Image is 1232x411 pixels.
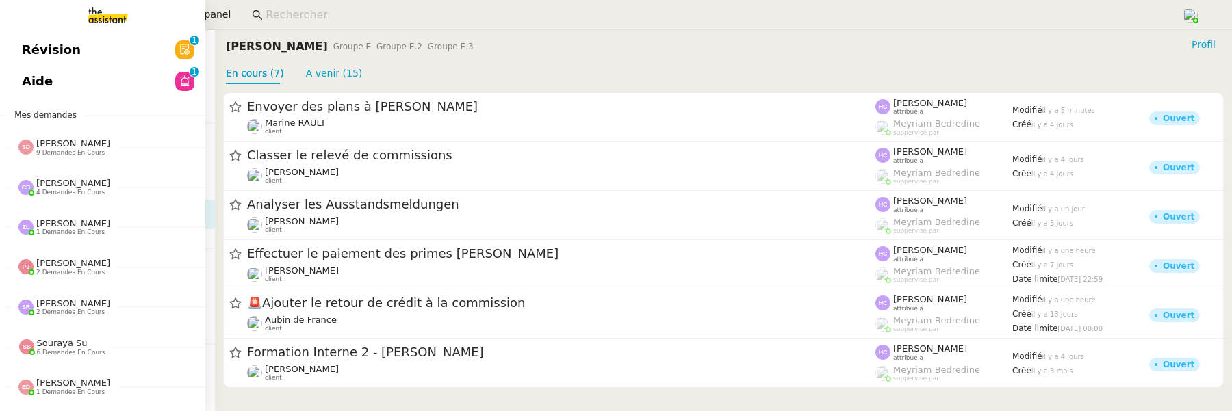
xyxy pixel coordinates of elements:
[1042,107,1095,115] span: il y a 5 minutes
[1192,38,1216,51] span: Profil
[1042,156,1084,163] span: il y a 4 jours
[36,388,105,396] span: 1 demandes en cours
[18,259,34,274] img: svg
[1012,260,1031,269] span: Créé
[247,150,875,162] span: Classer le relevé de commissions
[1012,218,1031,228] span: Créé
[893,245,967,255] span: [PERSON_NAME]
[875,120,890,135] img: users%2FaellJyylmXSg4jqeVbanehhyYJm1%2Favatar%2Fprofile-pic%20(4).png
[893,178,939,185] span: suppervisé par
[247,217,262,233] img: users%2Fa6PbEmLwvGXylUqKytRPpDpAx153%2Favatar%2Ffanny.png
[893,343,967,354] span: [PERSON_NAME]
[1042,353,1084,360] span: il y a 4 jours
[247,248,875,261] span: Effectuer le paiement des primes [PERSON_NAME]
[247,199,875,211] span: Analyser les Ausstandsmeldungen
[875,294,1012,312] app-user-label: attribué à
[1057,276,1103,283] span: [DATE] 22:59
[893,276,939,284] span: suppervisé par
[893,157,923,165] span: attribué à
[247,365,262,380] img: users%2Fa6PbEmLwvGXylUqKytRPpDpAx153%2Favatar%2Ffanny.png
[1012,120,1031,129] span: Créé
[247,119,262,134] img: users%2Fo4K84Ijfr6OOM0fa5Hz4riIOf4g2%2Favatar%2FChatGPT%20Image%201%20aou%CC%82t%202025%2C%2010_2...
[36,228,105,236] span: 1 demandes en cours
[893,354,923,362] span: attribué à
[875,345,890,360] img: svg
[428,42,474,51] span: Groupe E.3
[893,118,980,129] span: Meyriam Bedredine
[1012,323,1057,333] span: Date limite
[247,267,262,282] img: users%2Fa6PbEmLwvGXylUqKytRPpDpAx153%2Favatar%2Ffanny.png
[265,375,282,382] span: client
[893,217,980,227] span: Meyriam Bedredine
[265,364,339,374] span: [PERSON_NAME]
[1031,367,1073,375] span: il y a 3 mois
[36,269,105,276] span: 2 demandes en cours
[37,349,105,356] span: 6 demandes en cours
[875,315,1012,333] app-user-label: suppervisé par
[265,118,326,128] span: Marine RAULT
[1012,352,1042,361] span: Modifié
[1163,311,1194,319] div: Ouvert
[265,315,337,325] span: Aubin de France
[1031,220,1073,227] span: il y a 5 jours
[893,146,967,157] span: [PERSON_NAME]
[1012,106,1042,116] span: Modifié
[893,375,939,382] span: suppervisé par
[37,338,88,348] span: Souraya Su
[1031,261,1073,269] span: il y a 7 jours
[192,67,197,79] p: 1
[893,98,967,108] span: [PERSON_NAME]
[875,317,890,332] img: users%2FaellJyylmXSg4jqeVbanehhyYJm1%2Favatar%2Fprofile-pic%20(4).png
[875,217,1012,235] app-user-label: suppervisé par
[36,189,105,196] span: 4 demandes en cours
[247,297,875,310] span: Ajouter le retour de crédit à la commission
[19,339,34,354] img: svg
[376,42,422,51] span: Groupe E.2
[36,218,110,228] span: [PERSON_NAME]
[247,316,262,331] img: users%2FSclkIUIAuBOhhDrbgjtrSikBoD03%2Favatar%2F48cbc63d-a03d-4817-b5bf-7f7aeed5f2a9
[247,315,875,332] app-user-detailed-label: client
[265,326,282,333] span: client
[36,308,105,316] span: 2 demandes en cours
[893,364,980,375] span: Meyriam Bedredine
[247,364,875,382] app-user-detailed-label: client
[265,216,339,226] span: [PERSON_NAME]
[1031,170,1073,178] span: il y a 4 jours
[265,276,282,284] span: client
[893,326,939,333] span: suppervisé par
[1163,114,1194,122] div: Ouvert
[893,256,923,263] span: attribué à
[893,196,967,206] span: [PERSON_NAME]
[1183,8,1198,23] img: users%2FoFdbodQ3TgNoWt9kP3GXAs5oaCq1%2Favatar%2Fprofile-pic.png
[875,98,1012,116] app-user-label: attribué à
[1012,246,1042,256] span: Modifié
[875,118,1012,136] app-user-label: suppervisé par
[1012,366,1031,375] span: Créé
[36,149,105,157] span: 9 demandes en cours
[875,99,890,114] img: svg
[893,294,967,304] span: [PERSON_NAME]
[1042,248,1096,255] span: il y a une heure
[247,347,875,359] span: Formation Interne 2 - [PERSON_NAME]
[265,129,282,136] span: client
[36,377,110,388] span: [PERSON_NAME]
[247,167,875,185] app-user-detailed-label: client
[190,36,199,45] nz-badge-sup: 1
[18,300,34,315] img: svg
[333,42,371,51] span: Groupe E
[265,178,282,185] span: client
[247,296,262,310] span: 🚨
[190,67,199,77] nz-badge-sup: 1
[1012,274,1057,284] span: Date limite
[1012,309,1031,319] span: Créé
[1186,37,1221,52] button: Profil
[247,101,875,113] span: Envoyer des plans à [PERSON_NAME]
[192,36,197,48] p: 1
[1163,360,1194,369] div: Ouvert
[265,167,339,177] span: [PERSON_NAME]
[875,366,890,381] img: users%2FaellJyylmXSg4jqeVbanehhyYJm1%2Favatar%2Fprofile-pic%20(4).png
[875,247,890,262] img: svg
[893,168,980,178] span: Meyriam Bedredine
[306,68,363,79] a: À venir (15)
[1163,163,1194,172] div: Ouvert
